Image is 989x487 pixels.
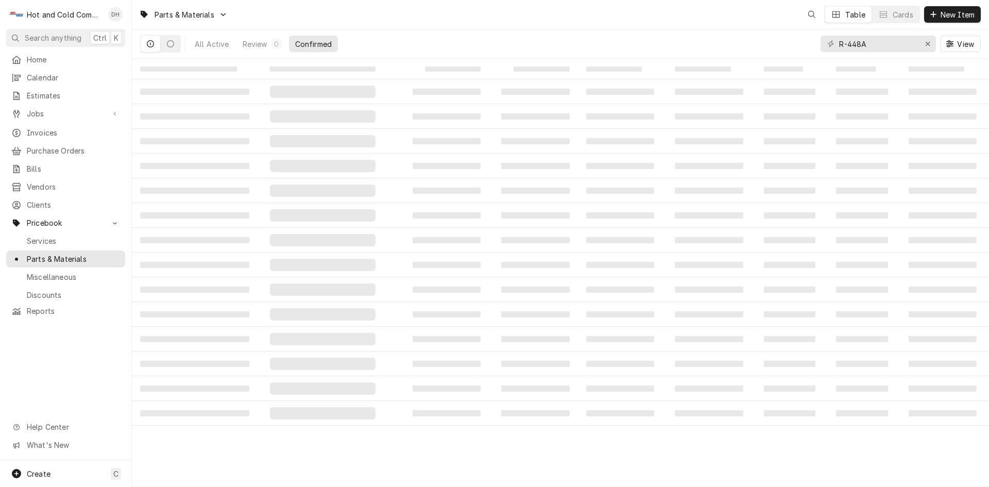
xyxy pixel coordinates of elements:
a: Home [6,51,125,68]
a: Clients [6,196,125,213]
span: ‌ [764,287,815,293]
span: Help Center [27,422,119,432]
span: ‌ [501,237,569,243]
span: ‌ [909,311,977,317]
span: ‌ [586,336,654,342]
a: Parts & Materials [6,250,125,267]
button: Erase input [919,36,936,52]
table: Confirmed Parts & Materials List Loading [132,59,989,487]
span: ‌ [586,66,642,72]
span: ‌ [514,66,569,72]
a: Calendar [6,69,125,86]
span: ‌ [586,237,654,243]
span: Jobs [27,108,105,119]
span: Parts & Materials [27,254,120,264]
span: ‌ [270,86,375,98]
button: Open search [804,6,820,23]
a: Go to Jobs [6,105,125,122]
span: ‌ [140,212,249,219]
span: Reports [27,306,120,316]
span: ‌ [836,262,888,268]
span: ‌ [140,89,249,95]
span: ‌ [413,188,481,194]
span: ‌ [140,138,249,144]
span: ‌ [909,361,977,367]
span: Bills [27,163,120,174]
span: View [955,39,976,49]
input: Keyword search [839,36,916,52]
span: K [114,32,118,43]
span: ‌ [764,89,815,95]
span: ‌ [764,410,815,416]
div: Confirmed [295,39,332,49]
span: ‌ [675,89,743,95]
div: Table [845,9,865,20]
span: ‌ [909,262,977,268]
span: ‌ [675,336,743,342]
span: ‌ [675,385,743,392]
span: ‌ [140,188,249,194]
span: ‌ [140,163,249,169]
a: Invoices [6,124,125,141]
span: ‌ [270,259,375,271]
span: Discounts [27,290,120,300]
span: ‌ [413,237,481,243]
a: Estimates [6,87,125,104]
button: Search anythingCtrlK [6,29,125,47]
span: Create [27,469,50,478]
span: Search anything [25,32,81,43]
a: Vendors [6,178,125,195]
span: Vendors [27,181,120,192]
span: ‌ [764,385,815,392]
span: ‌ [270,160,375,172]
span: ‌ [909,212,977,219]
span: Miscellaneous [27,272,120,282]
span: Parts & Materials [155,9,214,20]
span: ‌ [764,163,815,169]
span: ‌ [909,163,977,169]
span: ‌ [909,89,977,95]
span: ‌ [586,163,654,169]
span: ‌ [836,66,875,72]
span: ‌ [586,113,654,120]
span: ‌ [501,361,569,367]
span: What's New [27,440,119,450]
span: ‌ [501,410,569,416]
span: ‌ [586,311,654,317]
span: ‌ [140,287,249,293]
a: Purchase Orders [6,142,125,159]
div: DH [108,7,123,22]
span: ‌ [675,212,743,219]
span: ‌ [586,361,654,367]
a: Bills [6,160,125,177]
div: Hot and Cold Commercial Kitchens, Inc.'s Avatar [9,7,24,22]
a: Go to Pricebook [6,214,125,231]
div: All Active [195,39,229,49]
span: ‌ [425,66,481,72]
span: ‌ [413,361,481,367]
span: ‌ [413,336,481,342]
span: Clients [27,199,120,210]
span: ‌ [764,113,815,120]
span: ‌ [270,209,375,222]
span: ‌ [140,237,249,243]
span: ‌ [586,212,654,219]
span: Pricebook [27,217,105,228]
div: Review [243,39,267,49]
span: ‌ [836,188,888,194]
span: ‌ [675,163,743,169]
span: ‌ [270,184,375,197]
span: ‌ [140,385,249,392]
span: ‌ [501,385,569,392]
span: ‌ [675,237,743,243]
span: ‌ [413,287,481,293]
span: ‌ [501,212,569,219]
a: Services [6,232,125,249]
span: ‌ [140,66,237,72]
span: ‌ [270,283,375,296]
span: ‌ [675,361,743,367]
span: C [113,468,118,479]
span: ‌ [140,113,249,120]
span: ‌ [270,234,375,246]
span: ‌ [675,66,730,72]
